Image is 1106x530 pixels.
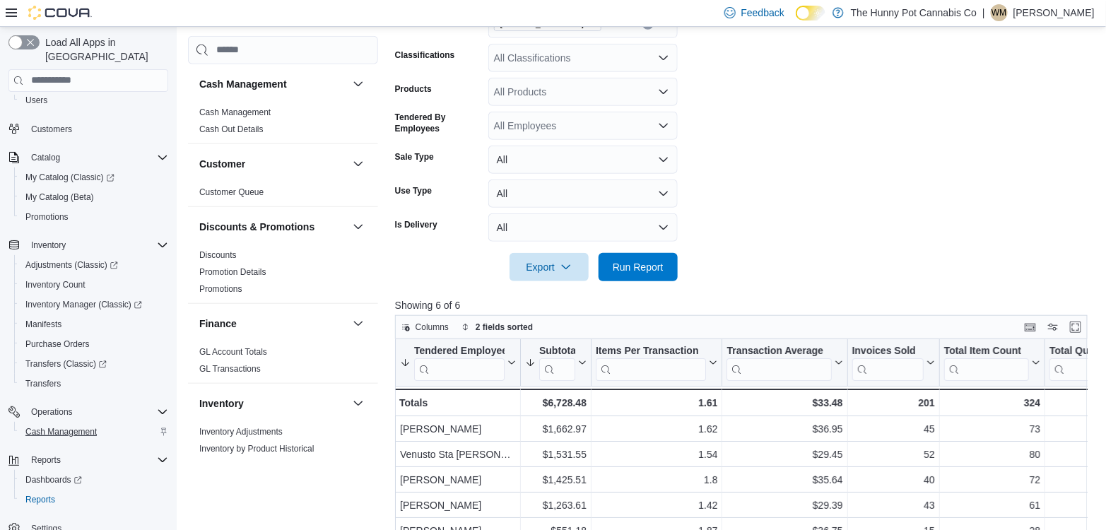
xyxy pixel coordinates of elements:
div: Transaction Average [726,344,831,380]
span: Inventory by Product Historical [199,442,314,454]
button: Run Report [599,253,678,281]
div: 45 [852,420,934,437]
input: Dark Mode [796,6,825,20]
a: Transfers (Classic) [20,355,112,372]
span: Inventory Manager (Classic) [25,299,142,310]
span: Operations [25,404,168,420]
button: Cash Management [14,422,174,442]
a: Cash Management [199,107,271,117]
button: Discounts & Promotions [199,219,347,233]
button: Inventory [25,237,71,254]
span: Inventory [25,237,168,254]
div: $1,425.51 [525,471,587,488]
span: Manifests [20,316,168,333]
a: Reports [20,491,61,508]
div: Totals [399,394,516,411]
div: [PERSON_NAME] [400,471,516,488]
button: Display options [1045,319,1061,336]
span: Inventory Count Details [199,459,288,471]
a: Discounts [199,249,237,259]
div: Subtotal [539,344,575,380]
span: Run Report [613,260,664,274]
button: 2 fields sorted [456,319,539,336]
button: Users [14,90,174,110]
span: Catalog [31,152,60,163]
p: [PERSON_NAME] [1013,4,1095,21]
span: Reports [31,454,61,466]
div: 1.54 [596,446,718,463]
button: Open list of options [658,52,669,64]
button: Transaction Average [726,344,842,380]
a: Users [20,92,53,109]
span: Feedback [741,6,784,20]
a: Dashboards [20,471,88,488]
a: Purchase Orders [20,336,95,353]
a: Manifests [20,316,67,333]
div: Total Item Count [944,344,1029,380]
button: Finance [350,314,367,331]
button: Inventory Count [14,275,174,295]
div: 40 [852,471,934,488]
a: Transfers (Classic) [14,354,174,374]
div: Items Per Transaction [596,344,707,380]
div: [PERSON_NAME] [400,497,516,514]
span: Load All Apps in [GEOGRAPHIC_DATA] [40,35,168,64]
a: Inventory Manager (Classic) [14,295,174,314]
span: Customers [25,120,168,138]
div: 1.8 [596,471,718,488]
div: $6,728.48 [525,394,587,411]
span: My Catalog (Classic) [20,169,168,186]
h3: Finance [199,316,237,330]
span: Dashboards [20,471,168,488]
div: 61 [944,497,1040,514]
span: Discounts [199,249,237,260]
button: Subtotal [525,344,587,380]
a: Adjustments (Classic) [20,257,124,273]
a: Inventory Count [20,276,91,293]
a: Promotions [20,208,74,225]
button: Catalog [25,149,66,166]
button: Catalog [3,148,174,167]
span: Export [518,253,580,281]
label: Is Delivery [395,219,437,230]
a: Promotions [199,283,242,293]
span: GL Transactions [199,363,261,374]
div: Tendered Employee [414,344,505,358]
button: Transfers [14,374,174,394]
span: Inventory [31,240,66,251]
span: Inventory Manager (Classic) [20,296,168,313]
span: Operations [31,406,73,418]
span: My Catalog (Beta) [25,192,94,203]
a: GL Transactions [199,363,261,373]
button: Customers [3,119,174,139]
div: [PERSON_NAME] [400,420,516,437]
div: 201 [852,394,934,411]
div: Customer [188,183,378,206]
div: Waseem Mohammed [991,4,1008,21]
p: The Hunny Pot Cannabis Co [851,4,977,21]
div: 1.61 [596,394,718,411]
span: WM [992,4,1006,21]
span: Reports [25,494,55,505]
span: Reports [25,452,168,469]
span: Catalog [25,149,168,166]
label: Sale Type [395,151,434,163]
div: Cash Management [188,103,378,143]
span: 2 fields sorted [476,322,533,333]
button: Total Item Count [944,344,1040,380]
span: Promotions [199,283,242,294]
span: Transfers [25,378,61,389]
span: Cash Management [20,423,168,440]
div: Invoices Sold [852,344,923,358]
button: Finance [199,316,347,330]
div: $1,531.55 [525,446,587,463]
a: Customers [25,121,78,138]
button: Cash Management [350,75,367,92]
div: $36.95 [726,420,842,437]
div: Venusto Sta [PERSON_NAME] III [400,446,516,463]
a: GL Account Totals [199,346,267,356]
button: Open list of options [658,120,669,131]
a: Cash Out Details [199,124,264,134]
div: Total Item Count [944,344,1029,358]
span: Cash Management [199,106,271,117]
